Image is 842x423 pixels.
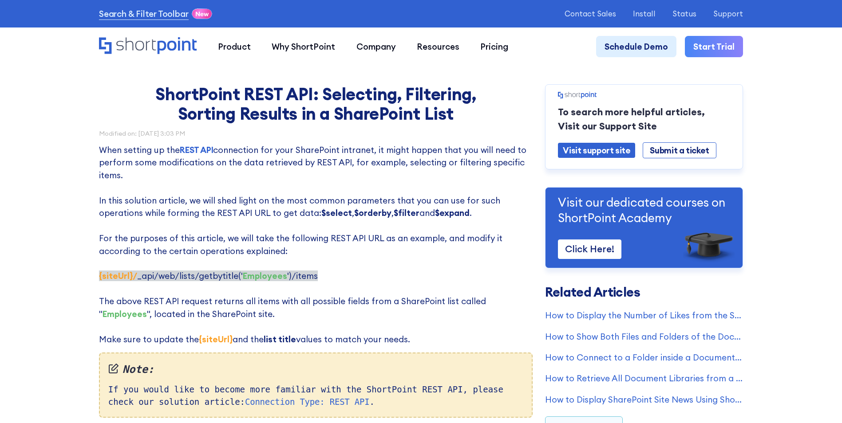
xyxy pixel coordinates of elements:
div: Company [356,40,396,53]
a: Connection Type: REST API [245,397,370,407]
a: Status [672,9,696,18]
a: Home [99,37,197,55]
a: Start Trial [685,36,743,57]
strong: list title [264,334,296,345]
strong: $expand [435,208,470,218]
a: Visit support site [558,143,635,158]
a: Pricing [470,36,519,57]
strong: $filter [394,208,419,218]
a: How to Display SharePoint Site News Using ShortPoint REST API Connection Type [545,393,743,406]
strong: $select [321,208,352,218]
h1: ShortPoint REST API: Selecting, Filtering, Sorting Results in a SharePoint List [149,84,482,123]
p: Visit our dedicated courses on ShortPoint Academy [558,195,730,225]
a: How to Show Both Files and Folders of the Document Library in a ShortPoint Element [545,330,743,343]
h3: Related Articles [545,286,743,298]
a: Product [207,36,261,57]
div: Resources [417,40,459,53]
strong: $orderby [354,208,391,218]
div: Why ShortPoint [272,40,335,53]
strong: {siteUrl} [199,334,233,345]
a: Contact Sales [565,9,616,18]
p: To search more helpful articles, Visit our Support Site [558,105,730,133]
p: When setting up the connection for your SharePoint intranet, it might happen that you will need t... [99,144,533,345]
a: How to Retrieve All Document Libraries from a Site Collection Using ShortPoint Connect [545,372,743,384]
a: Submit a ticket [643,142,716,159]
a: Company [346,36,406,57]
strong: Employees [243,270,287,281]
a: Click Here! [558,239,621,258]
em: Note: [108,362,523,378]
a: Install [633,9,656,18]
a: Schedule Demo [596,36,676,57]
strong: {siteUrl}/ [99,270,137,281]
a: How to Connect to a Folder inside a Document Library Using REST API [545,351,743,364]
div: Pricing [480,40,508,53]
div: Product [218,40,251,53]
strong: Employees [103,309,147,319]
a: Search & Filter Toolbar [99,8,189,20]
a: Resources [406,36,470,57]
a: Support [713,9,743,18]
a: REST API [180,145,213,155]
div: Modified on: [DATE] 3:03 PM [99,130,533,137]
div: If you would like to become more familiar with the ShortPoint REST API, please check our solution... [99,352,533,417]
span: ‍ _api/web/lists/getbytitle(' ')/items [99,270,318,281]
a: Why ShortPoint [261,36,346,57]
a: How to Display the Number of Likes from the SharePoint List Items [545,309,743,321]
